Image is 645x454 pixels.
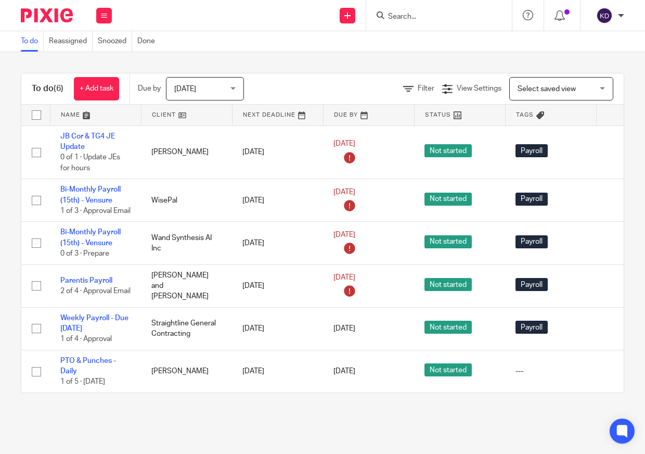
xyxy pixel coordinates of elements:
[333,231,355,238] span: [DATE]
[518,85,576,93] span: Select saved view
[98,31,132,52] a: Snoozed
[21,31,44,52] a: To do
[232,307,323,350] td: [DATE]
[138,83,161,94] p: Due by
[60,186,121,204] a: Bi-Monthly Payroll (15th) - Vensure
[424,278,472,291] span: Not started
[60,133,115,150] a: JB Cor & TG4 JE Update
[596,7,613,24] img: svg%3E
[60,357,116,375] a: PTO & Punches - Daily
[515,235,548,248] span: Payroll
[424,363,472,376] span: Not started
[333,274,355,281] span: [DATE]
[141,179,232,222] td: WisePal
[232,350,323,393] td: [DATE]
[515,321,548,334] span: Payroll
[60,250,109,257] span: 0 of 3 · Prepare
[424,144,472,157] span: Not started
[232,125,323,179] td: [DATE]
[232,264,323,307] td: [DATE]
[54,84,63,93] span: (6)
[516,112,534,118] span: Tags
[515,193,548,206] span: Payroll
[424,235,472,248] span: Not started
[457,85,501,92] span: View Settings
[424,321,472,334] span: Not started
[333,325,355,332] span: [DATE]
[60,314,128,332] a: Weekly Payroll - Due [DATE]
[141,307,232,350] td: Straightline General Contracting
[333,188,355,196] span: [DATE]
[515,144,548,157] span: Payroll
[60,229,121,246] a: Bi-Monthly Payroll (15th) - Vensure
[141,222,232,264] td: Wand Synthesis AI Inc
[60,207,131,215] span: 1 of 3 · Approval Email
[60,379,105,386] span: 1 of 5 · [DATE]
[32,83,63,94] h1: To do
[418,85,434,92] span: Filter
[74,77,119,100] a: + Add task
[60,277,112,284] a: Parentis Payroll
[515,366,586,376] div: ---
[424,193,472,206] span: Not started
[141,125,232,179] td: [PERSON_NAME]
[174,85,196,93] span: [DATE]
[60,336,112,343] span: 1 of 4 · Approval
[21,8,73,22] img: Pixie
[515,278,548,291] span: Payroll
[333,140,355,147] span: [DATE]
[49,31,93,52] a: Reassigned
[141,264,232,307] td: [PERSON_NAME] and [PERSON_NAME]
[232,179,323,222] td: [DATE]
[137,31,160,52] a: Done
[60,287,131,295] span: 2 of 4 · Approval Email
[141,350,232,393] td: [PERSON_NAME]
[60,154,120,172] span: 0 of 1 · Update JEs for hours
[333,368,355,375] span: [DATE]
[387,12,481,22] input: Search
[232,222,323,264] td: [DATE]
